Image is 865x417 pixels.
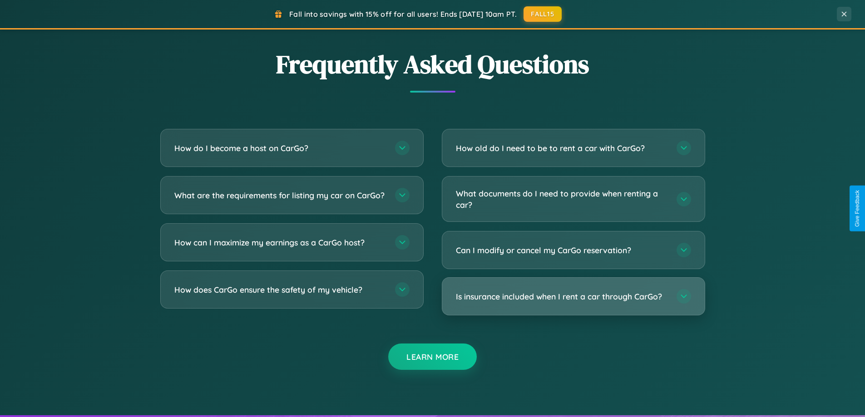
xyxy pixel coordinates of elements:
h3: Can I modify or cancel my CarGo reservation? [456,245,667,256]
button: FALL15 [524,6,562,22]
h3: What are the requirements for listing my car on CarGo? [174,190,386,201]
span: Fall into savings with 15% off for all users! Ends [DATE] 10am PT. [289,10,517,19]
h3: Is insurance included when I rent a car through CarGo? [456,291,667,302]
h3: What documents do I need to provide when renting a car? [456,188,667,210]
h3: How old do I need to be to rent a car with CarGo? [456,142,667,154]
h3: How does CarGo ensure the safety of my vehicle? [174,284,386,295]
button: Learn More [388,343,477,370]
h3: How do I become a host on CarGo? [174,142,386,154]
h3: How can I maximize my earnings as a CarGo host? [174,237,386,248]
h2: Frequently Asked Questions [160,47,705,82]
div: Give Feedback [854,190,860,227]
